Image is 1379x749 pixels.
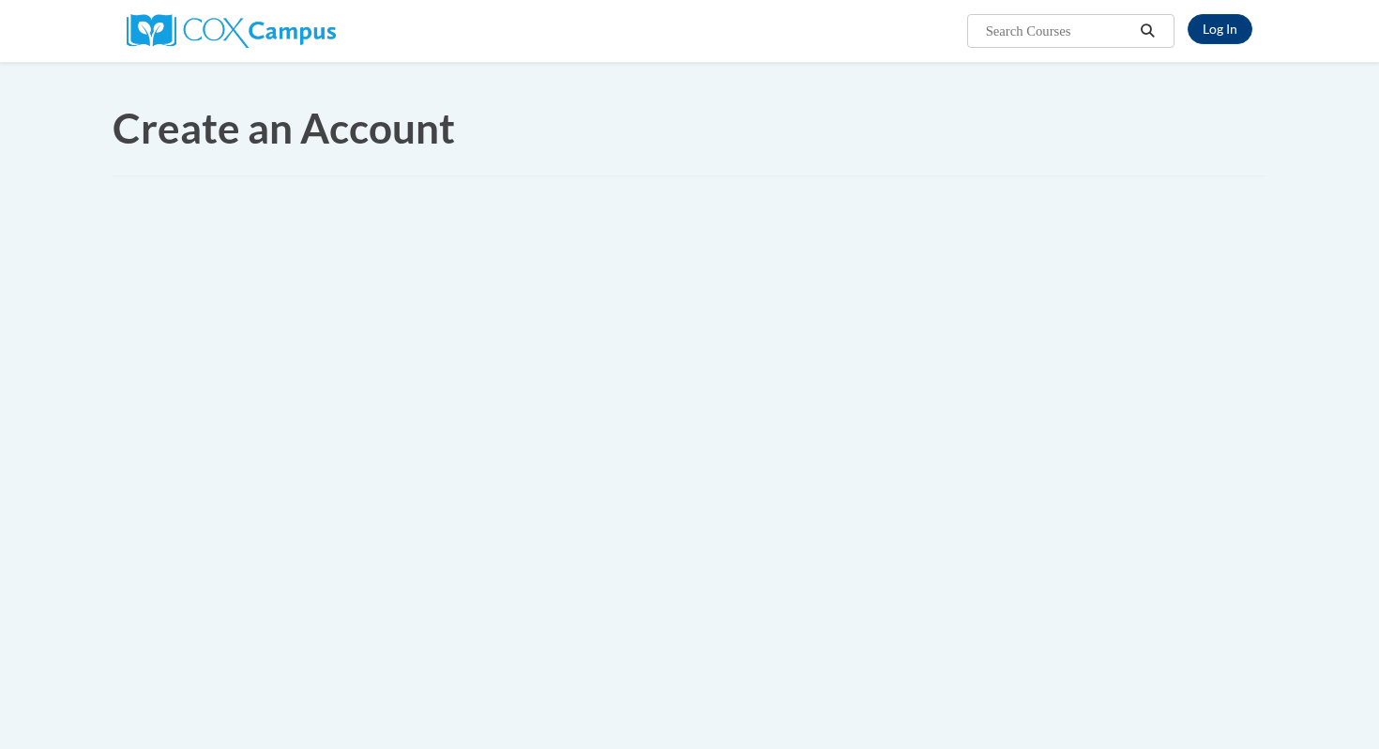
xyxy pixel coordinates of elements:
i:  [1140,24,1157,38]
a: Cox Campus [127,22,336,38]
button: Search [1134,20,1162,42]
img: Cox Campus [127,14,336,48]
span: Create an Account [113,103,455,152]
a: Log In [1188,14,1252,44]
input: Search Courses [984,20,1134,42]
